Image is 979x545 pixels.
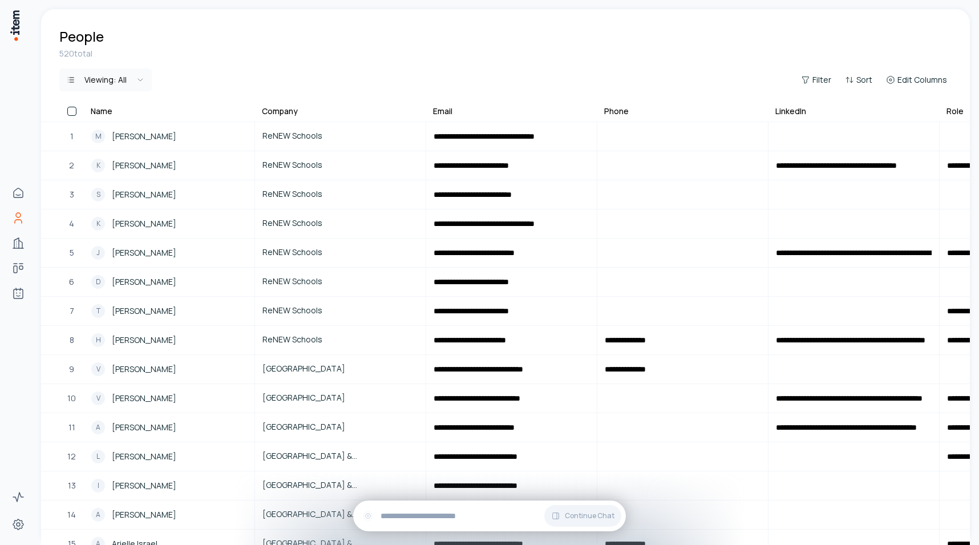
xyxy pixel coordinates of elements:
a: Companies [7,232,30,255]
a: ReNEW Schools [256,210,425,237]
span: 6 [69,276,74,288]
a: ReNEW Schools [256,326,425,354]
a: People [7,207,30,229]
span: 11 [68,421,75,434]
span: 1 [70,130,74,143]
span: [PERSON_NAME] [112,450,176,463]
span: [GEOGRAPHIC_DATA] & [GEOGRAPHIC_DATA] [262,508,418,520]
button: Edit Columns [881,72,952,88]
h1: People [59,27,104,46]
span: Sort [856,74,872,86]
div: Company [262,106,298,117]
span: [PERSON_NAME] [112,247,176,259]
span: 10 [67,392,76,405]
div: S [91,188,105,201]
div: Viewing: [84,74,127,86]
div: D [91,275,105,289]
a: Deals [7,257,30,280]
div: L [91,450,105,463]
span: ReNEW Schools [262,246,418,259]
span: 14 [67,508,76,521]
div: H [91,333,105,347]
span: [PERSON_NAME] [112,130,176,143]
a: ReNEW Schools [256,268,425,296]
a: [GEOGRAPHIC_DATA] & [GEOGRAPHIC_DATA] [256,472,425,499]
span: ReNEW Schools [262,333,418,346]
span: ReNEW Schools [262,304,418,317]
span: Continue Chat [565,511,614,520]
div: K [91,217,105,231]
a: H[PERSON_NAME] [84,326,254,354]
span: ReNEW Schools [262,275,418,288]
span: 5 [70,247,74,259]
span: [GEOGRAPHIC_DATA] [262,362,418,375]
span: ReNEW Schools [262,188,418,200]
div: Name [91,106,112,117]
div: V [91,362,105,376]
a: D[PERSON_NAME] [84,268,254,296]
a: S[PERSON_NAME] [84,181,254,208]
div: I [91,479,105,492]
a: A[PERSON_NAME] [84,414,254,441]
span: 8 [70,334,74,346]
div: A [91,508,105,522]
a: T[PERSON_NAME] [84,297,254,325]
div: A [91,421,105,434]
span: [GEOGRAPHIC_DATA] & [GEOGRAPHIC_DATA] [262,450,418,462]
span: [PERSON_NAME] [112,159,176,172]
span: [PERSON_NAME] [112,421,176,434]
a: V[PERSON_NAME] [84,385,254,412]
a: Home [7,181,30,204]
span: [GEOGRAPHIC_DATA] [262,421,418,433]
a: A[PERSON_NAME] [84,501,254,528]
span: [PERSON_NAME] [112,188,176,201]
div: K [91,159,105,172]
span: 2 [69,159,74,172]
span: ReNEW Schools [262,159,418,171]
a: [GEOGRAPHIC_DATA] & [GEOGRAPHIC_DATA] [256,501,425,528]
span: [GEOGRAPHIC_DATA] & [GEOGRAPHIC_DATA] [262,479,418,491]
a: Activity [7,486,30,508]
a: L[PERSON_NAME] [84,443,254,470]
div: Continue Chat [353,500,626,531]
button: Continue Chat [544,505,621,527]
div: V [91,391,105,405]
span: [PERSON_NAME] [112,305,176,317]
span: [PERSON_NAME] [112,276,176,288]
span: [GEOGRAPHIC_DATA] [262,391,418,404]
span: 4 [69,217,74,230]
div: M [91,130,105,143]
a: K[PERSON_NAME] [84,210,254,237]
span: 3 [70,188,74,201]
a: ReNEW Schools [256,181,425,208]
span: 9 [69,363,74,376]
div: Phone [604,106,629,117]
button: Sort [840,72,877,88]
a: [GEOGRAPHIC_DATA] [256,414,425,441]
a: ReNEW Schools [256,297,425,325]
a: ReNEW Schools [256,152,425,179]
span: [PERSON_NAME] [112,217,176,230]
span: [PERSON_NAME] [112,392,176,405]
button: Filter [796,72,836,88]
a: Agents [7,282,30,305]
a: K[PERSON_NAME] [84,152,254,179]
a: V[PERSON_NAME] [84,356,254,383]
a: [GEOGRAPHIC_DATA] & [GEOGRAPHIC_DATA] [256,443,425,470]
span: 12 [67,450,76,463]
span: [PERSON_NAME] [112,363,176,376]
div: LinkedIn [775,106,806,117]
div: Email [433,106,452,117]
span: Filter [812,74,831,86]
a: M[PERSON_NAME] [84,123,254,150]
span: [PERSON_NAME] [112,334,176,346]
span: 7 [70,305,74,317]
a: [GEOGRAPHIC_DATA] [256,356,425,383]
div: T [91,304,105,318]
a: ReNEW Schools [256,123,425,150]
div: Role [946,106,964,117]
span: [PERSON_NAME] [112,479,176,492]
span: 13 [68,479,76,492]
div: J [91,246,105,260]
div: 520 total [59,48,952,59]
